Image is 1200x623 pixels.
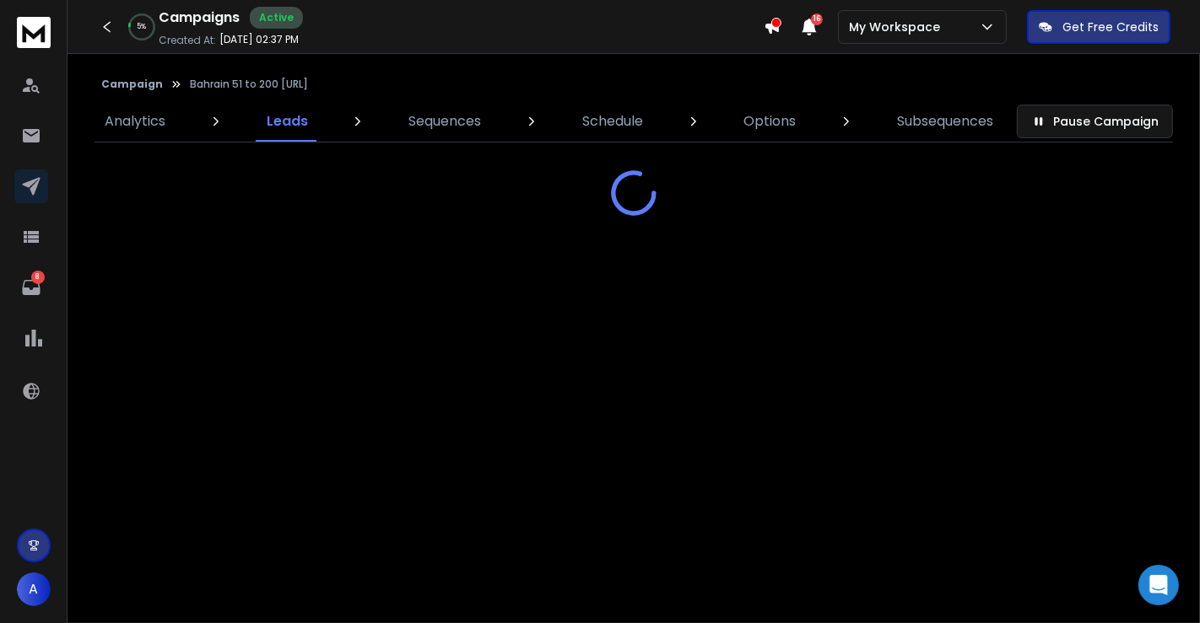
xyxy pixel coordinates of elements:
[17,572,51,606] button: A
[1017,105,1173,138] button: Pause Campaign
[190,78,308,91] p: Bahrain 51 to 200 [URL]
[159,8,240,28] h1: Campaigns
[897,111,993,132] p: Subsequences
[250,7,303,29] div: Active
[101,78,163,91] button: Campaign
[887,101,1003,142] a: Subsequences
[849,19,947,35] p: My Workspace
[14,271,48,304] a: 8
[1138,565,1179,605] div: Open Intercom Messenger
[159,34,216,47] p: Created At:
[95,101,176,142] a: Analytics
[811,13,823,25] span: 16
[398,101,491,142] a: Sequences
[257,101,318,142] a: Leads
[267,111,308,132] p: Leads
[138,22,147,32] p: 5 %
[572,101,653,142] a: Schedule
[582,111,643,132] p: Schedule
[219,33,299,46] p: [DATE] 02:37 PM
[1062,19,1159,35] p: Get Free Credits
[408,111,481,132] p: Sequences
[17,17,51,48] img: logo
[1027,10,1170,44] button: Get Free Credits
[31,271,45,284] p: 8
[743,111,796,132] p: Options
[733,101,806,142] a: Options
[105,111,165,132] p: Analytics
